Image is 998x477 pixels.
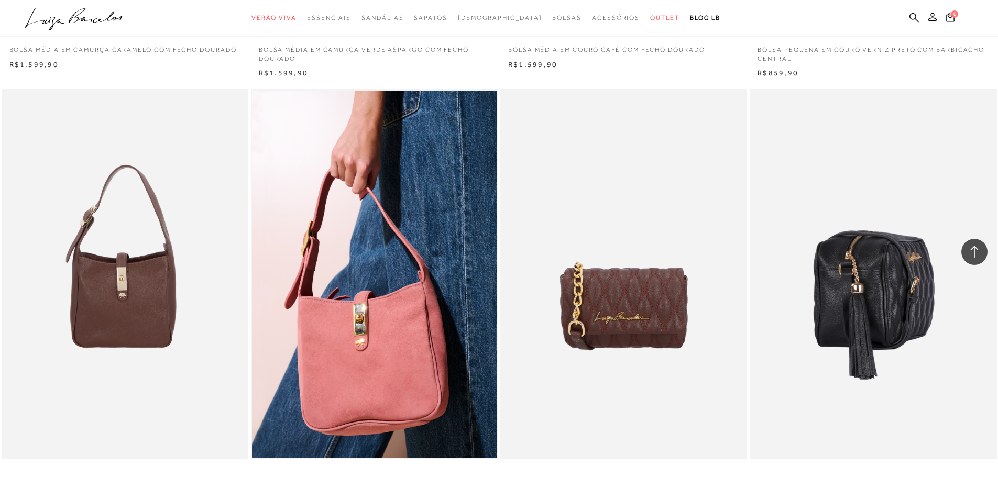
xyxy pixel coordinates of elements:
a: noSubCategoriesText [458,8,542,28]
span: Outlet [650,14,679,21]
a: BOLSA PEQUENA EM COURO ROSA QUARTZO COM FECHO DOURADO E ALÇA REGULÁVEL BOLSA PEQUENA EM COURO ROS... [252,91,497,458]
a: categoryNavScreenReaderText [251,8,297,28]
a: categoryNavScreenReaderText [361,8,403,28]
span: Sapatos [414,14,447,21]
img: BOLSA PEQUENA EM COURO CAFÉ COM CORRENTE DOURADA [501,91,746,458]
a: categoryNavScreenReaderText [414,8,447,28]
button: 0 [943,12,958,26]
span: Essenciais [307,14,351,21]
span: BLOG LB [690,14,720,21]
a: BLOG LB [690,8,720,28]
span: R$859,90 [758,69,798,77]
a: BOLSA PEQUENA EM COURO CAFÉ COM CORRENTE DOURADA BOLSA PEQUENA EM COURO CAFÉ COM CORRENTE DOURADA [501,91,746,458]
span: 0 [951,10,958,18]
a: BOLSA MÉDIA EM CAMURÇA VERDE ASPARGO COM FECHO DOURADO [251,39,498,63]
span: Sandálias [361,14,403,21]
img: BOLSA CLÁSSICA EM COURO PRETO E ALÇA REGULÁVEL MÉDIA [751,89,996,459]
span: R$1.599,90 [259,69,308,77]
span: R$1.599,90 [9,60,59,69]
a: BOLSA MÉDIA EM COURO CAFÉ COM FECHO DOURADO [500,39,747,54]
a: categoryNavScreenReaderText [552,8,582,28]
span: [DEMOGRAPHIC_DATA] [458,14,542,21]
a: categoryNavScreenReaderText [650,8,679,28]
a: BOLSA PEQUENA EM COURO VERNIZ PRETO COM BARBICACHO CENTRAL [750,39,996,63]
span: Verão Viva [251,14,297,21]
img: BOLSA PEQUENA EM COURO CAFÉ COM FECHO DOURADO E ALÇA REGULÁVEL [3,91,247,458]
span: Bolsas [552,14,582,21]
span: R$1.599,90 [508,60,557,69]
a: categoryNavScreenReaderText [307,8,351,28]
a: BOLSA PEQUENA EM COURO CAFÉ COM FECHO DOURADO E ALÇA REGULÁVEL BOLSA PEQUENA EM COURO CAFÉ COM FE... [3,91,247,458]
a: categoryNavScreenReaderText [592,8,640,28]
img: BOLSA PEQUENA EM COURO ROSA QUARTZO COM FECHO DOURADO E ALÇA REGULÁVEL [252,91,497,458]
a: BOLSA MÉDIA EM CAMURÇA CARAMELO COM FECHO DOURADO [2,39,248,54]
span: Acessórios [592,14,640,21]
a: BOLSA CLÁSSICA EM COURO PRETO E ALÇA REGULÁVEL MÉDIA [751,91,995,458]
